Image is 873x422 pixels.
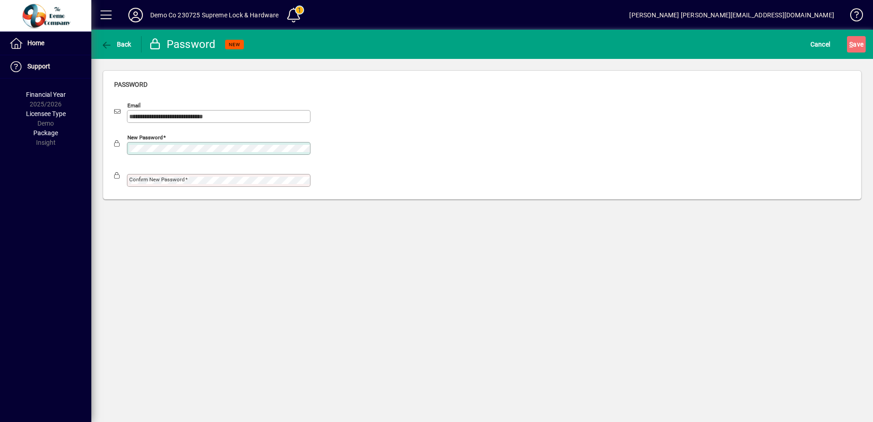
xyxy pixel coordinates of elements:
[629,8,834,22] div: [PERSON_NAME] [PERSON_NAME][EMAIL_ADDRESS][DOMAIN_NAME]
[91,36,142,53] app-page-header-button: Back
[127,134,163,141] mat-label: New password
[810,37,831,52] span: Cancel
[849,41,853,48] span: S
[843,2,862,32] a: Knowledge Base
[99,36,134,53] button: Back
[150,8,279,22] div: Demo Co 230725 Supreme Lock & Hardware
[26,91,66,98] span: Financial Year
[5,32,91,55] a: Home
[127,102,141,109] mat-label: Email
[148,37,216,52] div: Password
[114,81,147,88] span: Password
[26,110,66,117] span: Licensee Type
[27,63,50,70] span: Support
[229,42,240,47] span: NEW
[808,36,833,53] button: Cancel
[849,37,863,52] span: ave
[33,129,58,137] span: Package
[101,41,131,48] span: Back
[129,176,185,183] mat-label: Confirm new password
[5,55,91,78] a: Support
[27,39,44,47] span: Home
[121,7,150,23] button: Profile
[847,36,866,53] button: Save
